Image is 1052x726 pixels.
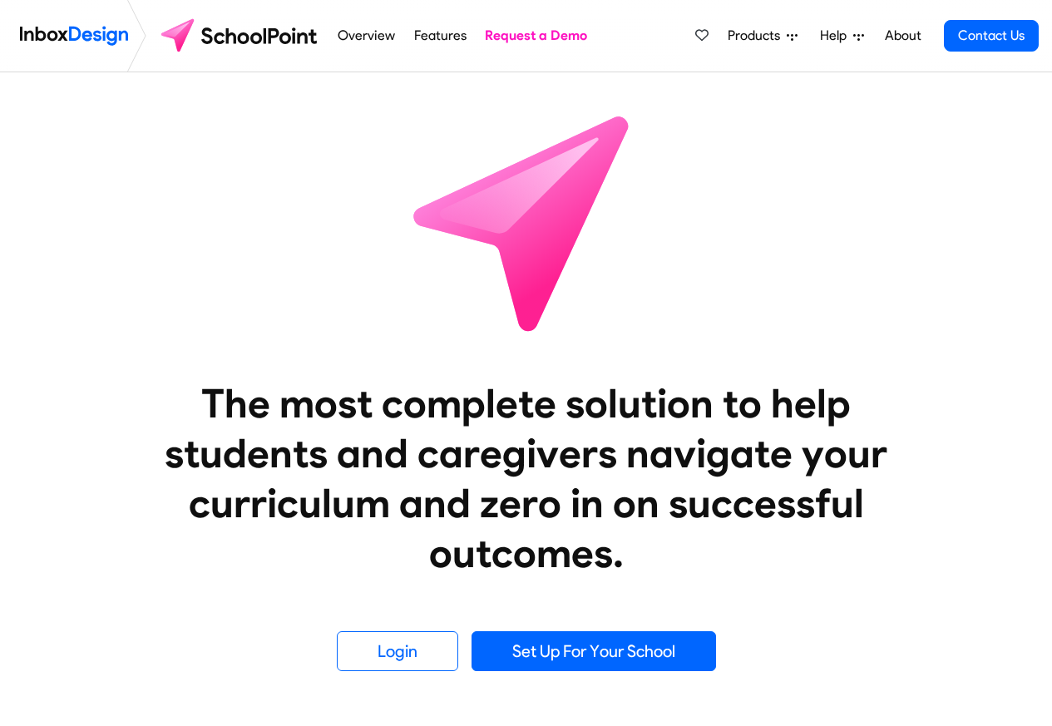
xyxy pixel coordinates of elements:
[333,19,400,52] a: Overview
[337,631,458,671] a: Login
[153,16,328,56] img: schoolpoint logo
[409,19,471,52] a: Features
[880,19,926,52] a: About
[728,26,787,46] span: Products
[481,19,592,52] a: Request a Demo
[813,19,871,52] a: Help
[820,26,853,46] span: Help
[377,72,676,372] img: icon_schoolpoint.svg
[721,19,804,52] a: Products
[131,378,921,578] heading: The most complete solution to help students and caregivers navigate your curriculum and zero in o...
[472,631,716,671] a: Set Up For Your School
[944,20,1039,52] a: Contact Us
